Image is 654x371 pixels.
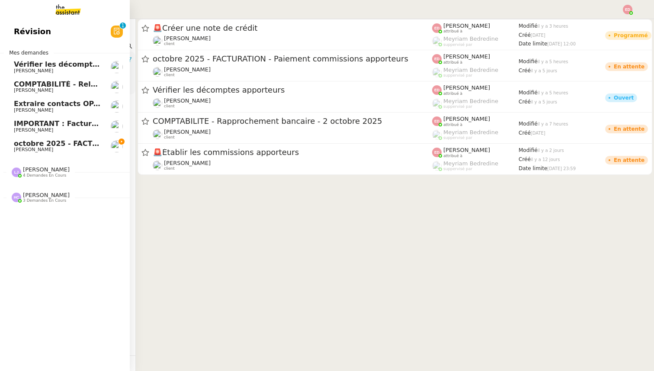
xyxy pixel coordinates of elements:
[432,36,442,46] img: users%2FaellJyylmXSg4jqeVbanehhyYJm1%2Favatar%2Fprofile-pic%20(4).png
[614,64,644,69] div: En attente
[531,100,557,104] span: il y a 5 jours
[443,53,490,60] span: [PERSON_NAME]
[519,68,531,74] span: Créé
[614,158,644,163] div: En attente
[432,161,442,171] img: users%2FaellJyylmXSg4jqeVbanehhyYJm1%2Favatar%2Fprofile-pic%20(4).png
[531,33,545,38] span: [DATE]
[443,29,462,34] span: attribué à
[538,90,568,95] span: il y a 5 heures
[14,60,147,68] span: Vérifier les décomptes apporteurs
[14,80,273,88] span: COMPTABILITÉ - Relance des primes GoldenCare impayées- [DATE]
[432,130,442,139] img: users%2FaellJyylmXSg4jqeVbanehhyYJm1%2Favatar%2Fprofile-pic%20(4).png
[164,129,211,135] span: [PERSON_NAME]
[614,95,634,100] div: Ouvert
[614,126,644,132] div: En attente
[111,61,123,73] img: users%2F0zQGGmvZECeMseaPawnreYAQQyS2%2Favatar%2Feddadf8a-b06f-4db9-91c4-adeed775bb0f
[443,73,472,78] span: suppervisé par
[432,68,442,77] img: users%2FaellJyylmXSg4jqeVbanehhyYJm1%2Favatar%2Fprofile-pic%20(4).png
[153,67,162,77] img: users%2F0zQGGmvZECeMseaPawnreYAQQyS2%2Favatar%2Feddadf8a-b06f-4db9-91c4-adeed775bb0f
[111,100,123,113] img: users%2FJFLd9nv9Xedc5sw3Tv0uXAOtmPa2%2Favatar%2F614c234d-a034-4f22-a3a9-e3102a8b8590
[164,160,211,166] span: [PERSON_NAME]
[547,42,576,46] span: [DATE] 12:00
[443,67,498,73] span: Meyriam Bedredine
[519,23,538,29] span: Modifié
[519,99,531,105] span: Créé
[153,24,432,32] span: Créer une note de crédit
[153,161,162,170] img: users%2F0zQGGmvZECeMseaPawnreYAQQyS2%2Favatar%2Feddadf8a-b06f-4db9-91c4-adeed775bb0f
[153,86,432,94] span: Vérifier les décomptes apporteurs
[111,140,123,152] img: users%2F0zQGGmvZECeMseaPawnreYAQQyS2%2Favatar%2Feddadf8a-b06f-4db9-91c4-adeed775bb0f
[538,24,568,29] span: il y a 3 heures
[443,160,498,167] span: Meyriam Bedredine
[443,104,472,109] span: suppervisé par
[432,116,519,127] app-user-label: attribué à
[443,91,462,96] span: attribué à
[519,165,547,171] span: Date limite
[12,193,21,202] img: svg
[432,148,442,157] img: svg
[4,48,54,57] span: Mes demandes
[164,73,175,77] span: client
[519,58,538,65] span: Modifié
[531,157,560,162] span: il y a 12 jours
[14,100,233,108] span: Extraire contacts OPAL résidents [DEMOGRAPHIC_DATA]
[538,59,568,64] span: il y a 5 heures
[23,192,70,198] span: [PERSON_NAME]
[164,104,175,109] span: client
[519,41,547,47] span: Date limite
[443,98,498,104] span: Meyriam Bedredine
[547,166,576,171] span: [DATE] 23:59
[23,173,66,178] span: 4 demandes en cours
[538,148,564,153] span: il y a 2 jours
[432,35,519,47] app-user-label: suppervisé par
[153,66,432,77] app-user-detailed-label: client
[443,23,490,29] span: [PERSON_NAME]
[443,116,490,122] span: [PERSON_NAME]
[614,33,648,38] div: Programmé
[443,167,472,171] span: suppervisé par
[121,23,125,30] p: 1
[432,98,519,109] app-user-label: suppervisé par
[153,129,432,140] app-user-detailed-label: client
[623,5,632,14] img: svg
[111,81,123,93] img: users%2F0zQGGmvZECeMseaPawnreYAQQyS2%2Favatar%2Feddadf8a-b06f-4db9-91c4-adeed775bb0f
[538,122,568,126] span: il y a 7 heures
[14,127,53,133] span: [PERSON_NAME]
[153,129,162,139] img: users%2Fa6PbEmLwvGXylUqKytRPpDpAx153%2Favatar%2Ffanny.png
[164,135,175,140] span: client
[164,42,175,46] span: client
[164,66,211,73] span: [PERSON_NAME]
[153,117,432,125] span: COMPTABILITE - Rapprochement bancaire - 2 octobre 2025
[153,55,432,63] span: octobre 2025 - FACTURATION - Paiement commissions apporteurs
[519,156,531,162] span: Créé
[14,119,207,128] span: IMPORTANT : Facture de [PERSON_NAME] a payer
[23,166,70,173] span: [PERSON_NAME]
[531,131,545,135] span: [DATE]
[111,120,123,132] img: users%2FJFLd9nv9Xedc5sw3Tv0uXAOtmPa2%2Favatar%2F614c234d-a034-4f22-a3a9-e3102a8b8590
[14,25,51,38] span: Révision
[153,148,432,156] span: Établir les commissions apporteurs
[164,166,175,171] span: client
[443,129,498,135] span: Meyriam Bedredine
[432,99,442,108] img: users%2FaellJyylmXSg4jqeVbanehhyYJm1%2Favatar%2Fprofile-pic%20(4).png
[443,123,462,127] span: attribué à
[432,23,442,33] img: svg
[153,23,162,32] span: 🚨
[153,160,432,171] app-user-detailed-label: client
[164,97,211,104] span: [PERSON_NAME]
[14,147,53,152] span: [PERSON_NAME]
[443,147,490,153] span: [PERSON_NAME]
[432,116,442,126] img: svg
[432,23,519,34] app-user-label: attribué à
[14,87,53,93] span: [PERSON_NAME]
[519,90,538,96] span: Modifié
[432,54,442,64] img: svg
[432,129,519,140] app-user-label: suppervisé par
[153,98,162,108] img: users%2F0zQGGmvZECeMseaPawnreYAQQyS2%2Favatar%2Feddadf8a-b06f-4db9-91c4-adeed775bb0f
[443,42,472,47] span: suppervisé par
[519,130,531,136] span: Créé
[12,168,21,177] img: svg
[519,121,538,127] span: Modifié
[14,107,53,113] span: [PERSON_NAME]
[519,32,531,38] span: Créé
